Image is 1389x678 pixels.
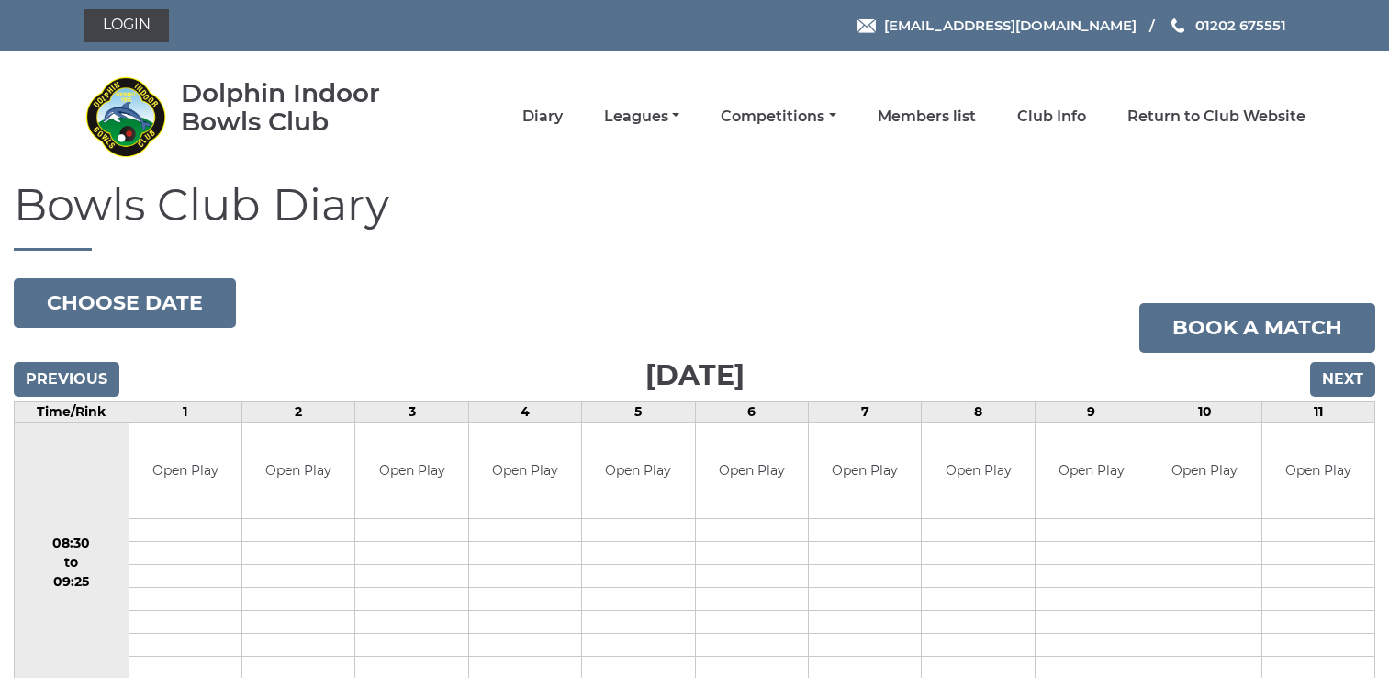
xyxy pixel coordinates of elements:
td: Open Play [1036,423,1148,519]
td: 11 [1261,401,1375,422]
td: 4 [468,401,581,422]
a: Email [EMAIL_ADDRESS][DOMAIN_NAME] [857,15,1137,36]
td: Open Play [922,423,1034,519]
td: 8 [922,401,1035,422]
td: 7 [808,401,921,422]
td: 1 [129,401,241,422]
td: Open Play [1262,423,1375,519]
td: Open Play [582,423,694,519]
a: Return to Club Website [1127,107,1305,127]
td: Open Play [1148,423,1260,519]
img: Email [857,19,876,33]
td: Open Play [809,423,921,519]
td: Open Play [355,423,467,519]
button: Choose date [14,278,236,328]
td: 3 [355,401,468,422]
td: 5 [582,401,695,422]
a: Competitions [721,107,835,127]
td: Open Play [242,423,354,519]
img: Dolphin Indoor Bowls Club [84,75,167,158]
div: Dolphin Indoor Bowls Club [181,79,433,136]
a: Diary [522,107,563,127]
td: 9 [1035,401,1148,422]
a: Members list [878,107,976,127]
input: Previous [14,362,119,397]
a: Phone us 01202 675551 [1169,15,1286,36]
h1: Bowls Club Diary [14,181,1375,251]
img: Phone us [1171,18,1184,33]
td: Open Play [696,423,808,519]
a: Leagues [604,107,679,127]
a: Club Info [1017,107,1086,127]
td: 6 [695,401,808,422]
input: Next [1310,362,1375,397]
span: 01202 675551 [1195,17,1286,34]
span: [EMAIL_ADDRESS][DOMAIN_NAME] [884,17,1137,34]
td: Time/Rink [15,401,129,422]
a: Book a match [1139,303,1375,353]
td: 2 [241,401,354,422]
td: Open Play [469,423,581,519]
a: Login [84,9,169,42]
td: 10 [1148,401,1261,422]
td: Open Play [129,423,241,519]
